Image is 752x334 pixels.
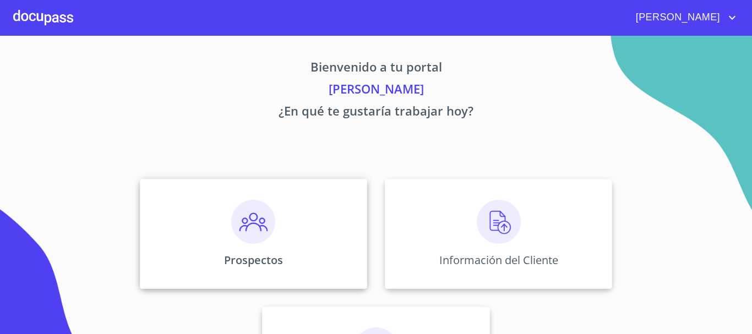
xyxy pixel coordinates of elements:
button: account of current user [628,9,739,26]
img: carga.png [477,200,521,244]
img: prospectos.png [231,200,275,244]
p: [PERSON_NAME] [37,80,715,102]
p: Información del Cliente [439,253,558,267]
p: Prospectos [224,253,283,267]
p: ¿En qué te gustaría trabajar hoy? [37,102,715,124]
span: [PERSON_NAME] [628,9,726,26]
p: Bienvenido a tu portal [37,58,715,80]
